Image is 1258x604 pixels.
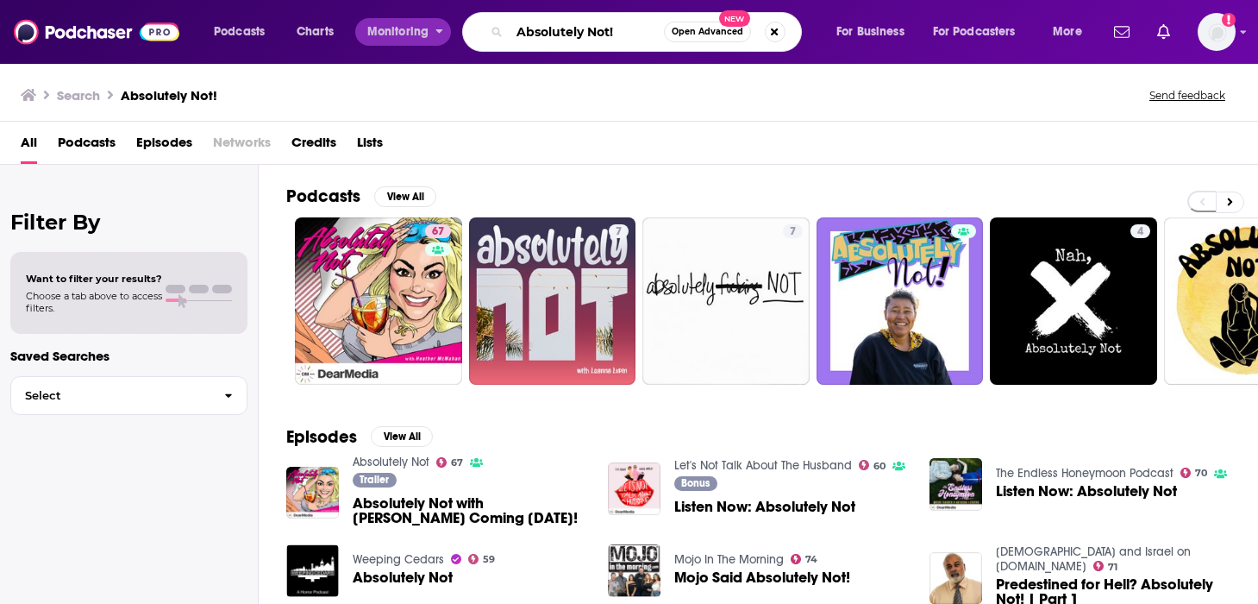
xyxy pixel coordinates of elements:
[674,500,855,514] a: Listen Now: Absolutely Not
[664,22,751,42] button: Open AdvancedNew
[214,20,265,44] span: Podcasts
[1198,13,1236,51] img: User Profile
[355,18,451,46] button: open menu
[1198,13,1236,51] button: Show profile menu
[791,554,818,564] a: 74
[608,462,660,515] img: Listen Now: Absolutely Not
[57,87,100,104] h3: Search
[1130,224,1150,238] a: 4
[374,186,436,207] button: View All
[609,224,629,238] a: 7
[286,467,339,519] img: Absolutely Not with Heather McMahan Coming July 3!
[371,426,433,447] button: View All
[672,28,743,36] span: Open Advanced
[26,290,162,314] span: Choose a tab above to access filters.
[136,129,192,164] a: Episodes
[202,18,287,46] button: open menu
[483,556,495,563] span: 59
[674,458,852,473] a: Let's Not Talk About The Husband
[353,552,444,567] a: Weeping Cedars
[58,129,116,164] a: Podcasts
[468,554,496,564] a: 59
[1093,561,1118,571] a: 71
[836,20,904,44] span: For Business
[1180,468,1208,478] a: 70
[286,186,436,207] a: PodcastsView All
[1108,563,1117,571] span: 71
[859,460,886,470] a: 60
[1053,20,1082,44] span: More
[425,224,451,238] a: 67
[996,544,1191,574] a: Holy Scriptures and Israel on Oneplace.com
[933,20,1016,44] span: For Podcasters
[1144,88,1230,103] button: Send feedback
[432,223,444,241] span: 67
[1137,223,1143,241] span: 4
[922,18,1041,46] button: open menu
[608,544,660,597] img: Mojo Said Absolutely Not!
[295,217,462,385] a: 67
[1041,18,1104,46] button: open menu
[616,223,622,241] span: 7
[1150,17,1177,47] a: Show notifications dropdown
[353,570,453,585] a: Absolutely Not
[873,462,886,470] span: 60
[10,210,247,235] h2: Filter By
[353,455,429,469] a: Absolutely Not
[929,458,982,511] img: Listen Now: Absolutely Not
[11,390,210,401] span: Select
[996,466,1174,481] a: The Endless Honeymoon Podcast
[719,10,750,27] span: New
[286,544,339,597] img: Absolutely Not
[642,217,810,385] a: 7
[824,18,926,46] button: open menu
[121,87,217,104] h3: Absolutely Not!
[510,18,664,46] input: Search podcasts, credits, & more...
[790,223,796,241] span: 7
[360,475,389,485] span: Trailer
[10,348,247,364] p: Saved Searches
[10,376,247,415] button: Select
[436,457,464,468] a: 67
[286,426,433,448] a: EpisodesView All
[681,478,710,488] span: Bonus
[783,224,803,238] a: 7
[1195,469,1207,477] span: 70
[353,496,587,525] a: Absolutely Not with Heather McMahan Coming July 3!
[357,129,383,164] a: Lists
[285,18,344,46] a: Charts
[805,556,817,563] span: 74
[479,12,818,52] div: Search podcasts, credits, & more...
[213,129,271,164] span: Networks
[674,570,850,585] a: Mojo Said Absolutely Not!
[291,129,336,164] a: Credits
[469,217,636,385] a: 7
[451,459,463,467] span: 67
[367,20,429,44] span: Monitoring
[26,273,162,285] span: Want to filter your results?
[353,496,587,525] span: Absolutely Not with [PERSON_NAME] Coming [DATE]!
[1107,17,1136,47] a: Show notifications dropdown
[996,484,1177,499] a: Listen Now: Absolutely Not
[674,552,784,567] a: Mojo In The Morning
[1198,13,1236,51] span: Logged in as sophiak
[1222,13,1236,27] svg: Add a profile image
[990,217,1157,385] a: 4
[297,20,334,44] span: Charts
[286,426,357,448] h2: Episodes
[21,129,37,164] a: All
[14,16,179,48] img: Podchaser - Follow, Share and Rate Podcasts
